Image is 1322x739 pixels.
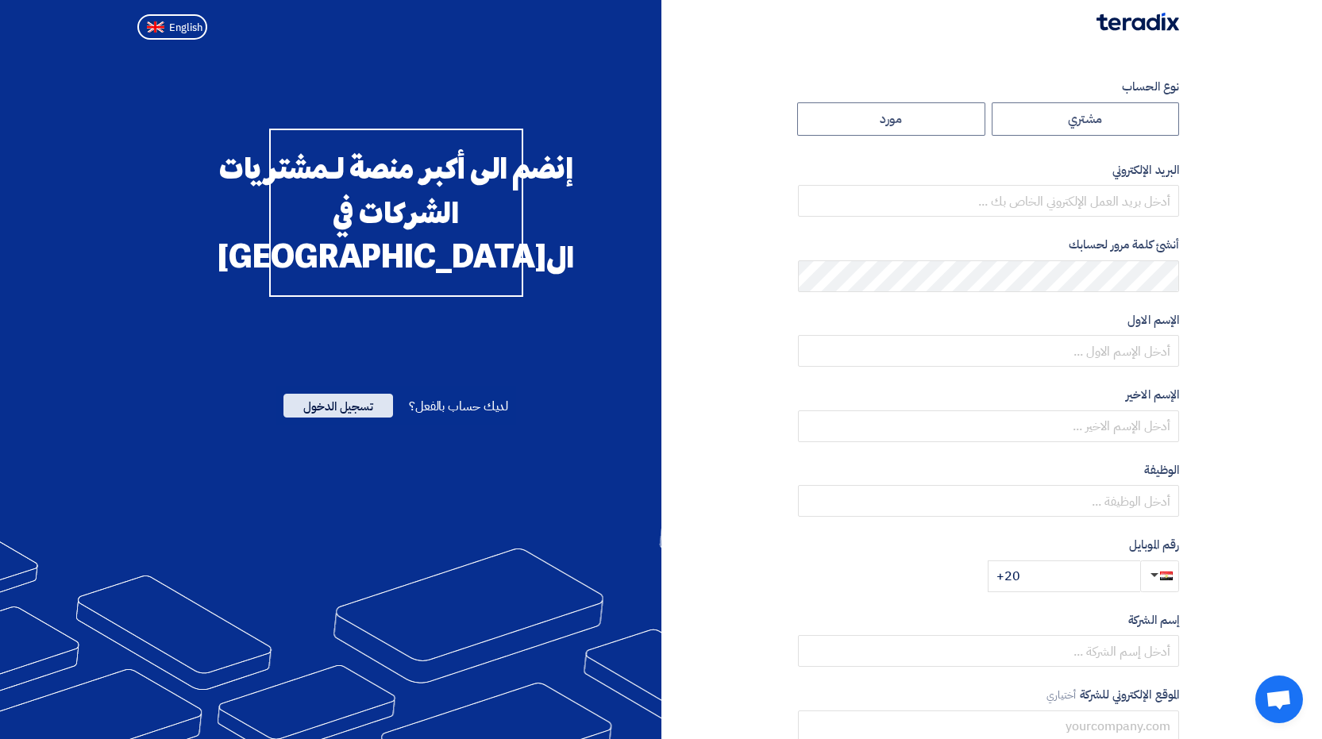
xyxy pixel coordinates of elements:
label: الوظيفة [798,461,1179,479]
label: مشتري [992,102,1180,136]
input: أدخل الإسم الاول ... [798,335,1179,367]
input: أدخل بريد العمل الإلكتروني الخاص بك ... [798,185,1179,217]
input: أدخل الوظيفة ... [798,485,1179,517]
label: مورد [797,102,985,136]
input: أدخل الإسم الاخير ... [798,410,1179,442]
input: أدخل رقم الموبايل ... [988,560,1140,592]
a: تسجيل الدخول [283,397,393,416]
label: الإسم الاول [798,311,1179,329]
img: en-US.png [147,21,164,33]
div: إنضم الى أكبر منصة لـمشتريات الشركات في ال[GEOGRAPHIC_DATA] [269,129,523,297]
label: الموقع الإلكتروني للشركة [798,686,1179,704]
input: أدخل إسم الشركة ... [798,635,1179,667]
button: English [137,14,207,40]
a: دردشة مفتوحة [1255,675,1303,723]
label: الإسم الاخير [798,386,1179,404]
label: البريد الإلكتروني [798,161,1179,179]
span: لديك حساب بالفعل؟ [409,397,508,416]
label: نوع الحساب [798,78,1179,96]
label: رقم الموبايل [798,536,1179,554]
img: Teradix logo [1097,13,1179,31]
span: English [169,22,202,33]
span: تسجيل الدخول [283,394,393,418]
label: إسم الشركة [798,611,1179,629]
span: أختياري [1046,687,1077,702]
label: أنشئ كلمة مرور لحسابك [798,236,1179,254]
